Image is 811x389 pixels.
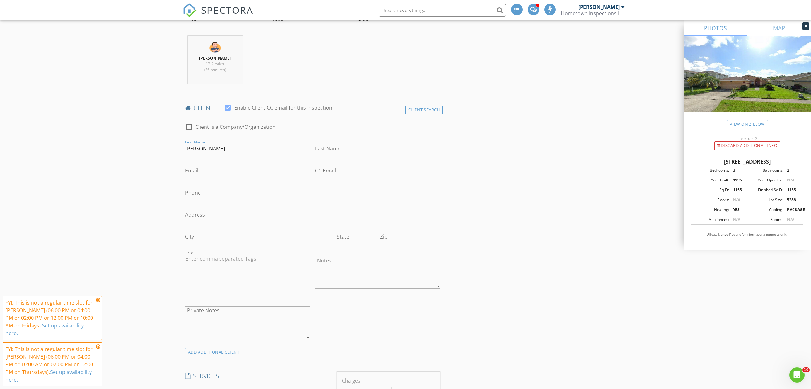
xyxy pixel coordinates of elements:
[5,345,94,384] div: FYI: This is not a regular time slot for [PERSON_NAME] (06:00 PM or 04:00 PM or 10:00 AM or 02:00...
[729,207,747,213] div: YES
[209,41,221,54] img: beard.png
[358,16,369,22] div: Slab
[183,3,197,17] img: The Best Home Inspection Software - Spectora
[195,124,276,130] label: Client is a Company/Organization
[783,167,801,173] div: 2
[714,141,780,150] div: Discard Additional info
[693,207,729,213] div: Heating:
[578,4,620,10] div: [PERSON_NAME]
[747,197,783,203] div: Lot Size:
[199,55,231,61] strong: [PERSON_NAME]
[747,167,783,173] div: Bathrooms:
[405,106,443,114] div: Client Search
[185,348,243,356] div: ADD ADDITIONAL client
[5,322,84,337] a: Set up availability here.
[747,207,783,213] div: Cooling:
[747,187,783,193] div: Finished Sq Ft:
[729,177,747,183] div: 1995
[789,367,805,383] iframe: Intercom live chat
[787,217,794,222] span: N/A
[783,207,801,213] div: PACKAGE
[693,177,729,183] div: Year Built:
[684,36,811,128] img: streetview
[691,232,803,237] p: All data is unverified and for informational purposes only.
[691,158,803,165] div: [STREET_ADDRESS]
[802,367,810,372] span: 10
[684,20,747,36] a: PHOTOS
[684,136,811,141] div: Incorrect?
[379,4,506,17] input: Search everything...
[185,372,332,380] h4: SERVICES
[234,105,332,111] label: Enable Client CC email for this inspection
[783,197,801,203] div: 5358
[183,9,253,22] a: SPECTORA
[342,377,435,385] div: Charges
[733,217,740,222] span: N/A
[693,167,729,173] div: Bedrooms:
[693,217,729,223] div: Appliances:
[733,197,740,202] span: N/A
[747,20,811,36] a: MAP
[204,67,226,72] span: (26 minutes)
[787,177,794,183] span: N/A
[693,197,729,203] div: Floors:
[729,187,747,193] div: 1155
[747,177,783,183] div: Year Updated:
[206,61,224,67] span: 13.2 miles
[727,120,768,128] a: View on Zillow
[561,10,625,17] div: Hometown Inspections LLC
[747,217,783,223] div: Rooms:
[783,187,801,193] div: 1155
[185,104,440,112] h4: client
[5,299,94,337] div: FYI: This is not a regular time slot for [PERSON_NAME] (06:00 PM or 04:00 PM or 02:00 PM or 12:00...
[201,3,253,17] span: SPECTORA
[693,187,729,193] div: Sq Ft:
[729,167,747,173] div: 3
